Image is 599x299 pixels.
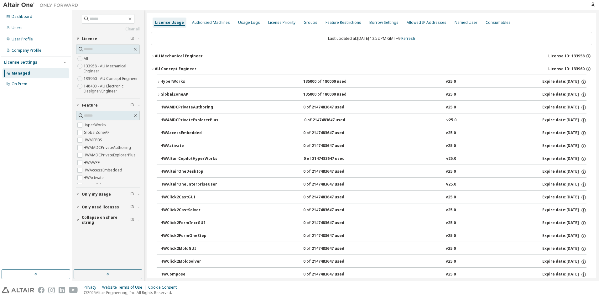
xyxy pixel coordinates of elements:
span: License ID: 133958 [548,54,585,59]
div: v25.0 [446,156,456,162]
label: 148403 - AU Electronic Designer/Engineer [84,82,140,95]
div: 0 of 2147483647 used [303,246,360,252]
div: Expire date: [DATE] [542,182,586,187]
div: v25.0 [446,259,456,265]
div: 0 of 2147483647 used [304,156,360,162]
img: linkedin.svg [59,287,65,293]
button: AU Mechanical EngineerLicense ID: 133958 [151,49,592,63]
div: AU Concept Engineer [155,66,196,71]
div: HyperWorks [160,79,217,85]
div: Expire date: [DATE] [542,259,586,265]
div: v25.0 [446,79,456,85]
button: AU Concept EngineerLicense ID: 133960 [151,62,592,76]
label: 133958 - AU Mechanical Engineer [84,62,140,75]
div: 0 of 2147483647 used [303,272,360,277]
button: HWClick2FormOneStep0 of 2147483647 usedv25.0Expire date:[DATE] [160,229,586,243]
div: HWAltairCopilotHyperWorks [160,156,217,162]
div: v25.0 [446,182,456,187]
button: License [76,32,140,46]
div: v25.0 [446,272,456,277]
div: v25.0 [446,130,456,136]
label: HWAMDCPrivateExplorerPlus [84,151,137,159]
button: HWAltairCopilotHyperWorks0 of 2147483647 usedv25.0Expire date:[DATE] [160,152,586,166]
div: Company Profile [12,48,41,53]
p: © 2025 Altair Engineering, Inc. All Rights Reserved. [84,290,180,295]
div: v25.0 [446,105,456,110]
div: 0 of 2147483647 used [303,169,360,175]
label: HWActivate [84,174,105,181]
div: Users [12,25,23,30]
button: Only my usage [76,187,140,201]
div: Expire date: [DATE] [542,105,586,110]
button: HWAMDCPrivateExplorerPlus0 of 2147483647 usedv25.0Expire date:[DATE] [160,113,586,127]
div: 135000 of 180000 used [303,79,360,85]
div: Expire date: [DATE] [542,233,586,239]
div: v25.0 [446,233,456,239]
div: Expire date: [DATE] [542,118,586,123]
div: HWClick2CastGUI [160,195,217,200]
div: 0 of 2147483647 used [304,118,361,123]
span: Clear filter [130,205,134,210]
span: Clear filter [130,36,134,41]
button: HWClick2FormIncrGUI0 of 2147483647 usedv25.0Expire date:[DATE] [160,216,586,230]
div: v25.0 [446,118,456,123]
div: 0 of 2147483647 used [303,130,360,136]
button: HWClick2MoldSolver0 of 2147483647 usedv25.0Expire date:[DATE] [160,255,586,269]
div: GlobalZoneAP [160,92,217,97]
span: Only my usage [82,192,111,197]
div: HWAMDCPrivateExplorerPlus [160,118,218,123]
span: Clear filter [130,192,134,197]
div: Borrow Settings [369,20,398,25]
div: Last updated at: [DATE] 12:52 PM GMT+9 [151,32,592,45]
button: HWClick2CastSolver0 of 2147483647 usedv25.0Expire date:[DATE] [160,203,586,217]
div: Expire date: [DATE] [542,220,586,226]
div: Groups [304,20,317,25]
label: HWAccessEmbedded [84,166,123,174]
div: 135000 of 180000 used [303,92,360,97]
div: HWClick2CastSolver [160,207,217,213]
div: Expire date: [DATE] [542,195,586,200]
div: License Priority [268,20,295,25]
button: Collapse on share string [76,213,140,227]
button: HWCompose0 of 2147483647 usedv25.0Expire date:[DATE] [160,268,586,281]
label: HWAIFPBS [84,136,103,144]
label: HWAWPF [84,159,101,166]
div: 0 of 2147483647 used [303,143,360,149]
div: HWAccessEmbedded [160,130,217,136]
span: License ID: 133960 [548,66,585,71]
div: Managed [12,71,30,76]
label: GlobalZoneAP [84,129,111,136]
span: License [82,36,97,41]
div: Website Terms of Use [102,285,148,290]
span: Clear filter [130,103,134,108]
div: User Profile [12,37,33,42]
div: Expire date: [DATE] [542,130,586,136]
button: HWAltairOneDesktop0 of 2147483647 usedv25.0Expire date:[DATE] [160,165,586,179]
img: facebook.svg [38,287,44,293]
label: All [84,55,89,62]
label: 133960 - AU Concept Engineer [84,75,139,82]
div: v25.0 [446,246,456,252]
div: 0 of 2147483647 used [303,195,360,200]
span: Clear filter [130,218,134,223]
button: HWClick2MoldGUI0 of 2147483647 usedv25.0Expire date:[DATE] [160,242,586,256]
button: HWActivate0 of 2147483647 usedv25.0Expire date:[DATE] [160,139,586,153]
div: On Prem [12,81,27,87]
div: HWClick2MoldGUI [160,246,217,252]
div: HWClick2FormOneStep [160,233,217,239]
span: Collapse on share string [82,215,130,225]
div: License Usage [155,20,184,25]
div: Named User [455,20,477,25]
label: HWAcufwh [84,181,104,189]
div: Expire date: [DATE] [542,169,586,175]
div: 0 of 2147483647 used [303,207,360,213]
button: HWAMDCPrivateAuthoring0 of 2147483647 usedv25.0Expire date:[DATE] [160,101,586,114]
button: Feature [76,98,140,112]
span: Feature [82,103,98,108]
img: altair_logo.svg [2,287,34,293]
div: v25.0 [446,195,456,200]
div: Authorized Machines [192,20,230,25]
div: HWCompose [160,272,217,277]
div: 0 of 2147483647 used [303,182,360,187]
div: Allowed IP Addresses [407,20,446,25]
